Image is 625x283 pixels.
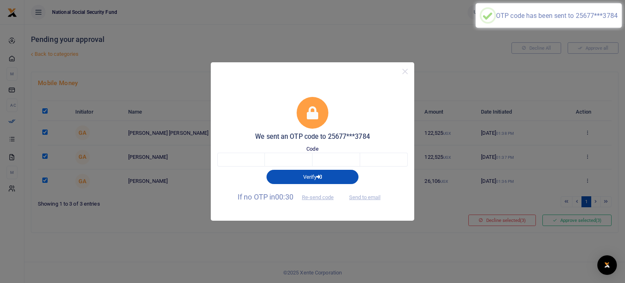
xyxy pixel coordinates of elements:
button: Verify [267,170,358,184]
label: Code [306,145,318,153]
span: If no OTP in [238,193,341,201]
div: Open Intercom Messenger [597,255,617,275]
button: Close [399,66,411,77]
div: OTP code has been sent to 25677***3784 [496,12,618,20]
span: 00:30 [275,193,293,201]
h5: We sent an OTP code to 25677***3784 [217,133,408,141]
